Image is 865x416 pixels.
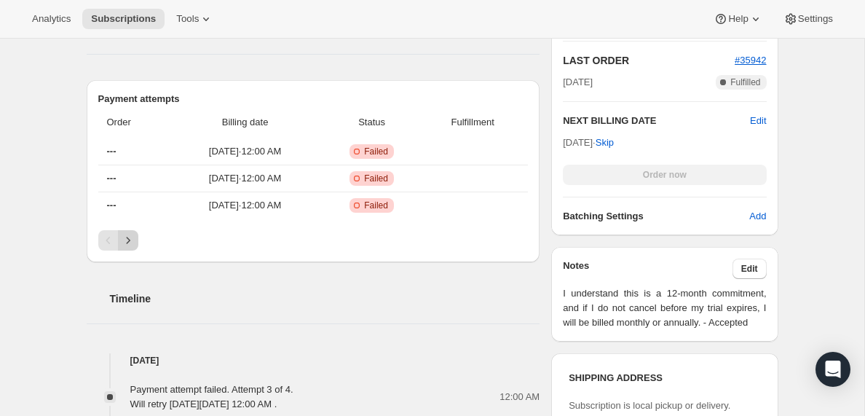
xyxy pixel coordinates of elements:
button: #35942 [735,53,766,68]
span: [DATE] · [563,137,614,148]
h3: SHIPPING ADDRESS [569,371,760,385]
h2: LAST ORDER [563,53,735,68]
span: Subscription is local pickup or delivery. [569,400,730,411]
h4: [DATE] [87,353,540,368]
th: Order [98,106,169,138]
button: Help [705,9,771,29]
span: Help [728,13,748,25]
button: Edit [750,114,766,128]
button: Add [740,205,775,228]
span: Add [749,209,766,224]
span: Edit [741,263,758,275]
a: #35942 [735,55,766,66]
h3: Notes [563,259,732,279]
div: Open Intercom Messenger [815,352,850,387]
span: Tools [176,13,199,25]
span: Fulfilled [730,76,760,88]
span: 12:00 AM [499,390,540,404]
button: Next [118,230,138,251]
span: Subscriptions [91,13,156,25]
span: Analytics [32,13,71,25]
span: Billing date [173,115,317,130]
span: [DATE] [563,75,593,90]
button: Settings [775,9,842,29]
span: [DATE] · 12:00 AM [173,198,317,213]
span: --- [107,200,116,211]
button: Analytics [23,9,79,29]
span: Fulfillment [426,115,519,130]
h6: Batching Settings [563,209,749,224]
span: [DATE] · 12:00 AM [173,171,317,186]
button: Tools [167,9,222,29]
div: Payment attempt failed. Attempt 3 of 4. Will retry [DATE][DATE] 12:00 AM . [130,382,293,412]
span: Status [326,115,417,130]
button: Skip [587,131,623,154]
h2: Timeline [110,291,540,306]
span: --- [107,146,116,157]
h2: Payment attempts [98,92,529,106]
nav: Pagination [98,230,529,251]
span: [DATE] · 12:00 AM [173,144,317,159]
button: Edit [732,259,767,279]
button: Subscriptions [82,9,165,29]
span: Settings [798,13,833,25]
h2: NEXT BILLING DATE [563,114,750,128]
span: Failed [364,200,388,211]
span: Failed [364,146,388,157]
span: Skip [596,136,614,150]
span: --- [107,173,116,184]
span: I understand this is a 12-month commitment, and if I do not cancel before my trial expires, I wil... [563,286,766,330]
span: Failed [364,173,388,184]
